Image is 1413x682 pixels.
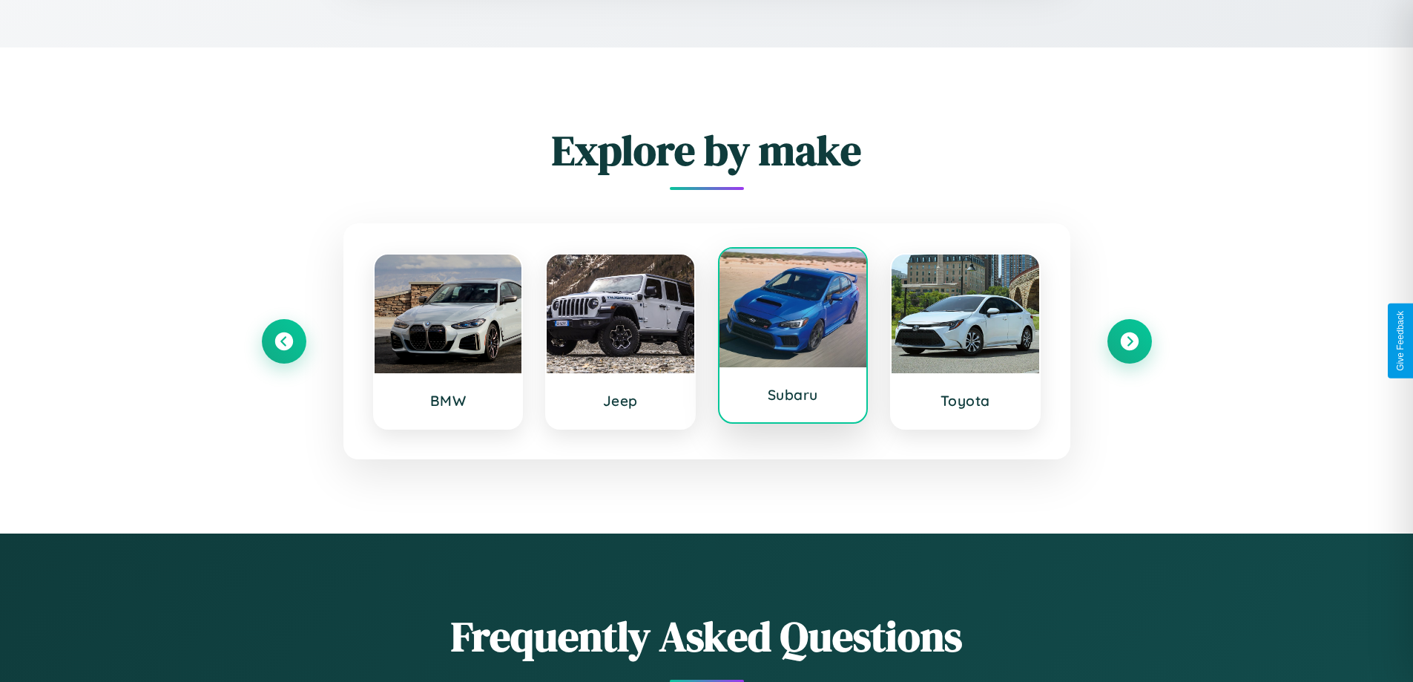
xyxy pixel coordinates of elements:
[734,386,852,404] h3: Subaru
[262,122,1152,179] h2: Explore by make
[561,392,679,410] h3: Jeep
[1395,311,1406,371] div: Give Feedback
[262,608,1152,665] h2: Frequently Asked Questions
[906,392,1024,410] h3: Toyota
[389,392,507,410] h3: BMW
